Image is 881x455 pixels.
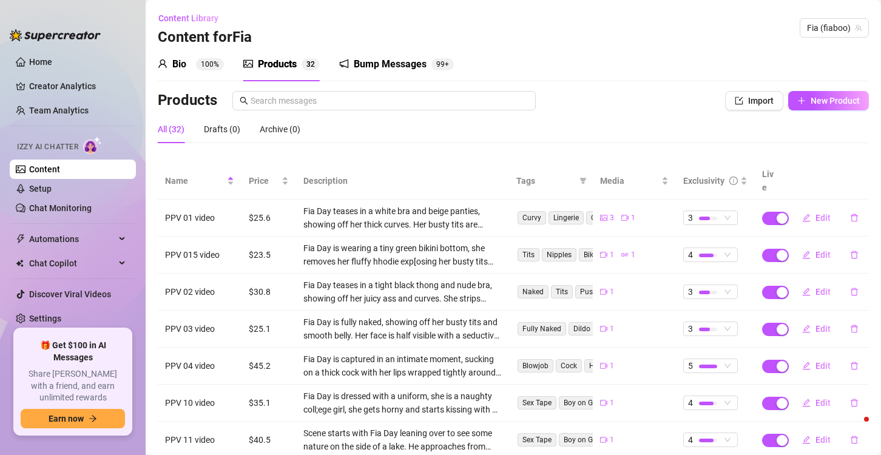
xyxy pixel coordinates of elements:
[584,359,623,372] span: Handjob
[158,59,167,69] span: user
[241,200,296,237] td: $25.6
[204,123,240,136] div: Drafts (0)
[802,436,811,444] span: edit
[21,409,125,428] button: Earn nowarrow-right
[516,174,575,187] span: Tags
[551,285,573,298] span: Tits
[241,311,296,348] td: $25.1
[296,163,510,200] th: Description
[600,325,607,332] span: video-camera
[815,250,831,260] span: Edit
[610,360,614,372] span: 1
[631,249,635,261] span: 1
[586,211,626,224] span: Cleavage
[158,123,184,136] div: All (32)
[600,174,660,187] span: Media
[10,29,101,41] img: logo-BBDzfeDw.svg
[735,96,743,105] span: import
[158,348,241,385] td: PPV 04 video
[807,19,862,37] span: Fia (fiaboo)
[518,396,556,409] span: Sex Tape
[855,24,862,32] span: team
[610,323,614,335] span: 1
[792,356,840,376] button: Edit
[610,434,614,446] span: 1
[542,248,576,261] span: Nipples
[29,314,61,323] a: Settings
[840,208,868,227] button: delete
[303,352,502,379] div: Fia Day is captured in an intimate moment, sucking on a thick cock with her lips wrapped tightly ...
[241,348,296,385] td: $45.2
[729,177,738,185] span: info-circle
[802,399,811,407] span: edit
[600,399,607,406] span: video-camera
[518,248,539,261] span: Tits
[241,237,296,274] td: $23.5
[559,433,604,447] span: Boy on Girl
[431,58,454,70] sup: 133
[610,249,614,261] span: 1
[158,385,241,422] td: PPV 10 video
[688,285,693,298] span: 3
[302,58,320,70] sup: 32
[240,96,248,105] span: search
[631,212,635,224] span: 1
[258,57,297,72] div: Products
[840,414,869,443] iframe: Intercom live chat
[21,340,125,363] span: 🎁 Get $100 in AI Messages
[688,396,693,409] span: 4
[815,361,831,371] span: Edit
[559,396,604,409] span: Boy on Girl
[688,248,693,261] span: 4
[29,184,52,194] a: Setup
[815,435,831,445] span: Edit
[600,251,607,258] span: video-camera
[577,172,589,190] span: filter
[549,211,584,224] span: Lingerie
[249,174,279,187] span: Price
[251,94,528,107] input: Search messages
[29,254,115,273] span: Chat Copilot
[850,325,859,333] span: delete
[850,251,859,259] span: delete
[158,28,252,47] h3: Content for Fia
[29,164,60,174] a: Content
[158,200,241,237] td: PPV 01 video
[850,362,859,370] span: delete
[569,322,595,335] span: Dildo
[303,315,502,342] div: Fia Day is fully naked, showing off her busty tits and smooth belly. Her face is half visible wit...
[241,274,296,311] td: $30.8
[593,163,677,200] th: Media
[688,322,693,335] span: 3
[610,286,614,298] span: 1
[683,174,724,187] div: Exclusivity
[158,311,241,348] td: PPV 03 video
[802,251,811,259] span: edit
[575,285,605,298] span: Pussy
[610,397,614,409] span: 1
[306,60,311,69] span: 3
[688,359,693,372] span: 5
[802,362,811,370] span: edit
[840,245,868,265] button: delete
[339,59,349,69] span: notification
[158,163,241,200] th: Name
[792,208,840,227] button: Edit
[303,426,502,453] div: Scene starts with Fia Day leaning over to see some nature on the side of a lake. He approaches fr...
[354,57,427,72] div: Bump Messages
[158,8,228,28] button: Content Library
[196,58,224,70] sup: 100%
[17,141,78,153] span: Izzy AI Chatter
[815,398,831,408] span: Edit
[840,319,868,339] button: delete
[840,356,868,376] button: delete
[621,214,629,221] span: video-camera
[158,13,218,23] span: Content Library
[29,76,126,96] a: Creator Analytics
[815,287,831,297] span: Edit
[797,96,806,105] span: plus
[850,288,859,296] span: delete
[518,285,549,298] span: Naked
[29,106,89,115] a: Team Analytics
[815,213,831,223] span: Edit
